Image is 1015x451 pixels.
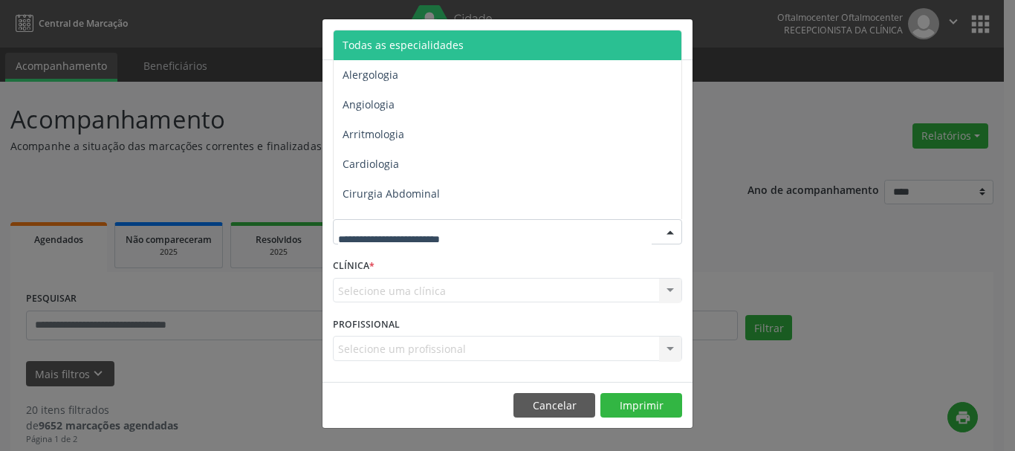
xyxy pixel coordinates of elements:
label: PROFISSIONAL [333,313,400,336]
button: Imprimir [600,393,682,418]
label: CLÍNICA [333,255,374,278]
span: Alergologia [343,68,398,82]
span: Cirurgia Bariatrica [343,216,434,230]
span: Cardiologia [343,157,399,171]
span: Angiologia [343,97,395,111]
span: Arritmologia [343,127,404,141]
span: Todas as especialidades [343,38,464,52]
button: Cancelar [513,393,595,418]
button: Close [663,19,693,56]
h5: Relatório de agendamentos [333,30,503,49]
span: Cirurgia Abdominal [343,186,440,201]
